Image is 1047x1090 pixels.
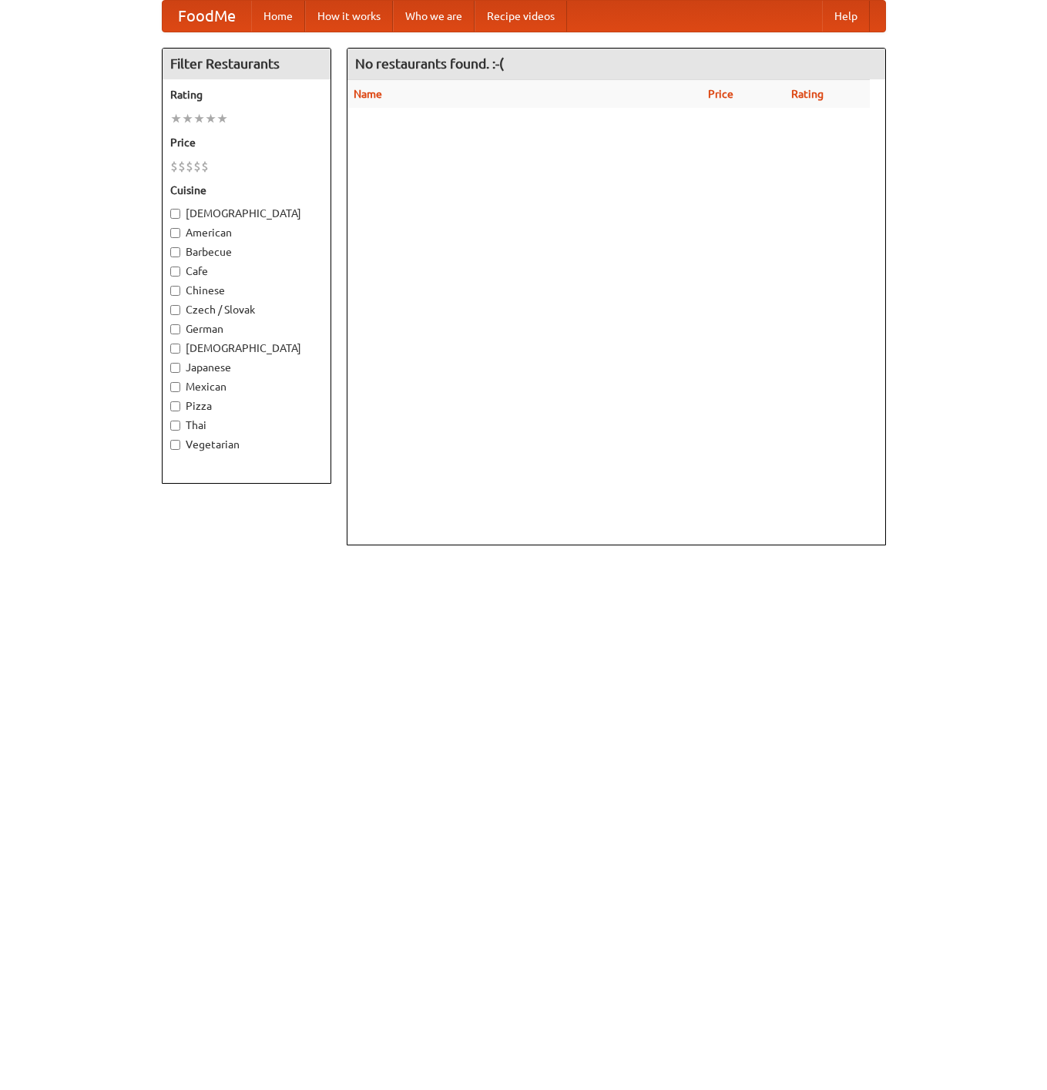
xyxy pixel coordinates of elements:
[170,283,323,298] label: Chinese
[170,360,323,375] label: Japanese
[708,88,733,100] a: Price
[163,49,331,79] h4: Filter Restaurants
[170,340,323,356] label: [DEMOGRAPHIC_DATA]
[170,206,323,221] label: [DEMOGRAPHIC_DATA]
[170,421,180,431] input: Thai
[354,88,382,100] a: Name
[170,286,180,296] input: Chinese
[170,398,323,414] label: Pizza
[170,379,323,394] label: Mexican
[822,1,870,32] a: Help
[170,418,323,433] label: Thai
[170,363,180,373] input: Japanese
[170,247,180,257] input: Barbecue
[201,158,209,175] li: $
[186,158,193,175] li: $
[170,110,182,127] li: ★
[178,158,186,175] li: $
[475,1,567,32] a: Recipe videos
[170,401,180,411] input: Pizza
[170,135,323,150] h5: Price
[393,1,475,32] a: Who we are
[251,1,305,32] a: Home
[170,324,180,334] input: German
[205,110,216,127] li: ★
[170,321,323,337] label: German
[193,110,205,127] li: ★
[216,110,228,127] li: ★
[170,344,180,354] input: [DEMOGRAPHIC_DATA]
[170,158,178,175] li: $
[163,1,251,32] a: FoodMe
[170,382,180,392] input: Mexican
[170,225,323,240] label: American
[170,440,180,450] input: Vegetarian
[170,87,323,102] h5: Rating
[170,228,180,238] input: American
[170,209,180,219] input: [DEMOGRAPHIC_DATA]
[170,305,180,315] input: Czech / Slovak
[182,110,193,127] li: ★
[170,183,323,198] h5: Cuisine
[170,244,323,260] label: Barbecue
[170,437,323,452] label: Vegetarian
[791,88,824,100] a: Rating
[193,158,201,175] li: $
[170,267,180,277] input: Cafe
[170,263,323,279] label: Cafe
[170,302,323,317] label: Czech / Slovak
[355,56,504,71] ng-pluralize: No restaurants found. :-(
[305,1,393,32] a: How it works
